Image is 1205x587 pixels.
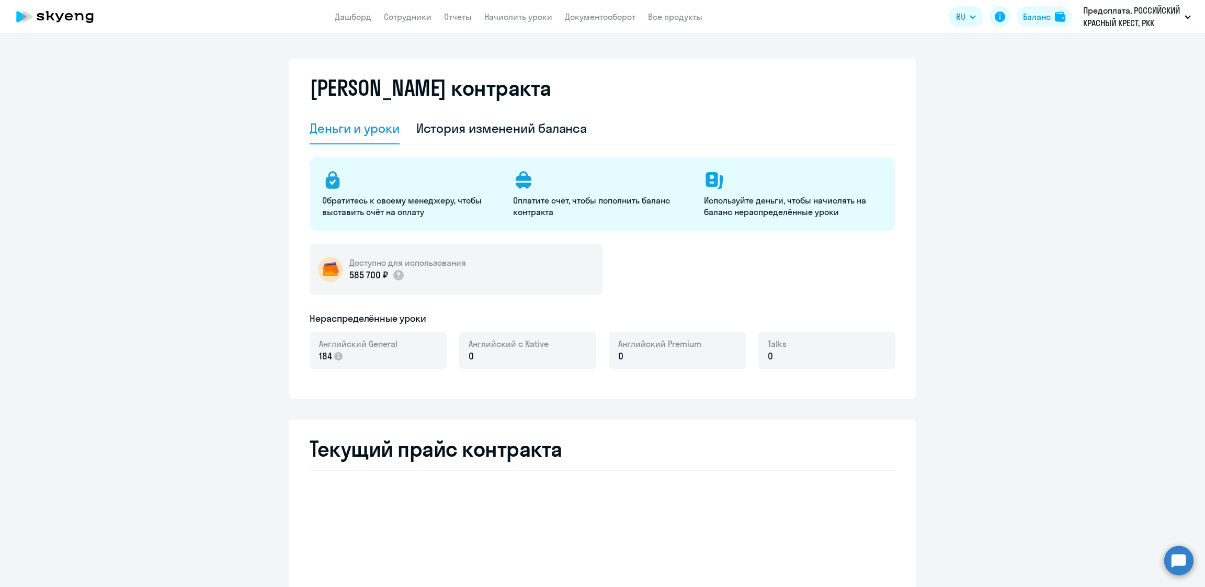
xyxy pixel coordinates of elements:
button: Предоплата, РОССИЙСКИЙ КРАСНЫЙ КРЕСТ, РКК [1078,4,1196,29]
span: Talks [768,338,787,349]
span: Английский General [319,338,397,349]
button: RU [949,6,983,27]
a: Документооборот [565,12,635,22]
a: Сотрудники [384,12,431,22]
p: Предоплата, РОССИЙСКИЙ КРАСНЫЙ КРЕСТ, РКК [1083,4,1180,29]
div: Баланс [1023,10,1051,23]
span: 184 [319,349,332,363]
a: Отчеты [444,12,472,22]
h5: Доступно для использования [349,257,466,268]
div: Деньги и уроки [310,120,400,137]
button: Балансbalance [1017,6,1072,27]
a: Дашборд [335,12,371,22]
a: Все продукты [648,12,702,22]
span: 0 [768,349,773,363]
a: Начислить уроки [484,12,552,22]
span: Английский с Native [469,338,549,349]
img: balance [1055,12,1065,22]
img: wallet-circle.png [318,257,343,282]
p: Оплатите счёт, чтобы пополнить баланс контракта [513,195,691,218]
h2: Текущий прайс контракта [310,436,895,461]
h2: [PERSON_NAME] контракта [310,75,551,100]
span: 0 [618,349,623,363]
span: 0 [469,349,474,363]
h5: Нераспределённые уроки [310,312,426,325]
p: 585 700 ₽ [349,268,405,282]
p: Обратитесь к своему менеджеру, чтобы выставить счёт на оплату [322,195,501,218]
span: RU [956,10,965,23]
div: История изменений баланса [416,120,587,137]
p: Используйте деньги, чтобы начислять на баланс нераспределённые уроки [704,195,882,218]
span: Английский Premium [618,338,701,349]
